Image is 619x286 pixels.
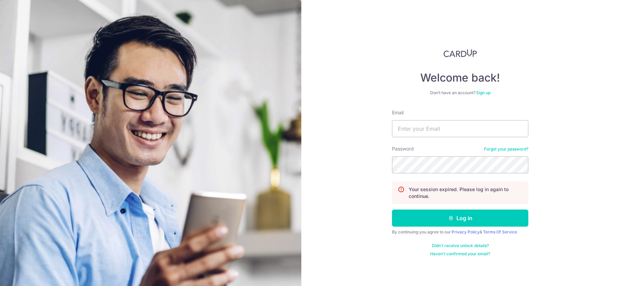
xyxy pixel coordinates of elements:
a: Privacy Policy [452,229,480,234]
a: Sign up [476,90,490,95]
div: Don’t have an account? [392,90,528,96]
label: Password [392,145,414,152]
a: Haven't confirmed your email? [430,251,490,257]
img: CardUp Logo [443,49,477,57]
p: Your session expired. Please log in again to continue. [409,186,523,200]
a: Didn't receive unlock details? [432,243,489,248]
input: Enter your Email [392,120,528,137]
button: Log in [392,210,528,227]
a: Terms Of Service [483,229,517,234]
label: Email [392,109,404,116]
div: By continuing you agree to our & [392,229,528,235]
h4: Welcome back! [392,71,528,85]
a: Forgot your password? [484,146,528,152]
